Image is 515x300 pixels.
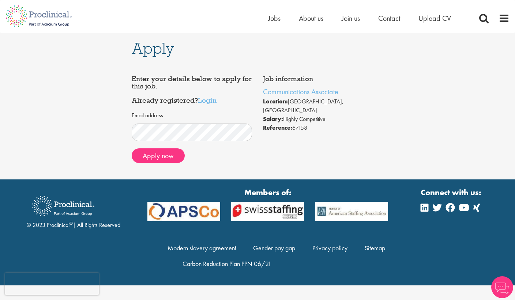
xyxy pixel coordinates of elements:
a: Join us [342,14,360,23]
strong: Salary: [263,115,283,123]
h4: Job information [263,75,384,83]
a: About us [299,14,323,23]
a: Contact [378,14,400,23]
img: APSCo [226,202,310,221]
a: Gender pay gap [253,244,295,252]
a: Login [198,96,217,105]
a: Sitemap [365,244,385,252]
h4: Enter your details below to apply for this job. Already registered? [132,75,252,104]
strong: Location: [263,98,288,105]
li: [GEOGRAPHIC_DATA], [GEOGRAPHIC_DATA] [263,97,384,115]
a: Carbon Reduction Plan PPN 06/21 [183,259,271,268]
div: © 2023 Proclinical | All Rights Reserved [27,190,120,229]
img: Proclinical Recruitment [27,191,100,221]
label: Email address [132,111,163,120]
button: Apply now [132,148,185,163]
strong: Reference: [263,124,292,132]
iframe: reCAPTCHA [5,273,99,295]
sup: ® [69,220,73,226]
a: Communications Associate [263,87,338,96]
a: Jobs [268,14,281,23]
strong: Connect with us: [421,187,483,198]
img: APSCo [310,202,394,221]
span: Apply [132,38,174,58]
a: Upload CV [418,14,451,23]
img: Chatbot [491,276,513,298]
li: Highly Competitive [263,115,384,124]
img: APSCo [142,202,226,221]
li: 67158 [263,124,384,132]
a: Modern slavery agreement [168,244,236,252]
strong: Members of: [147,187,388,198]
a: Privacy policy [312,244,347,252]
